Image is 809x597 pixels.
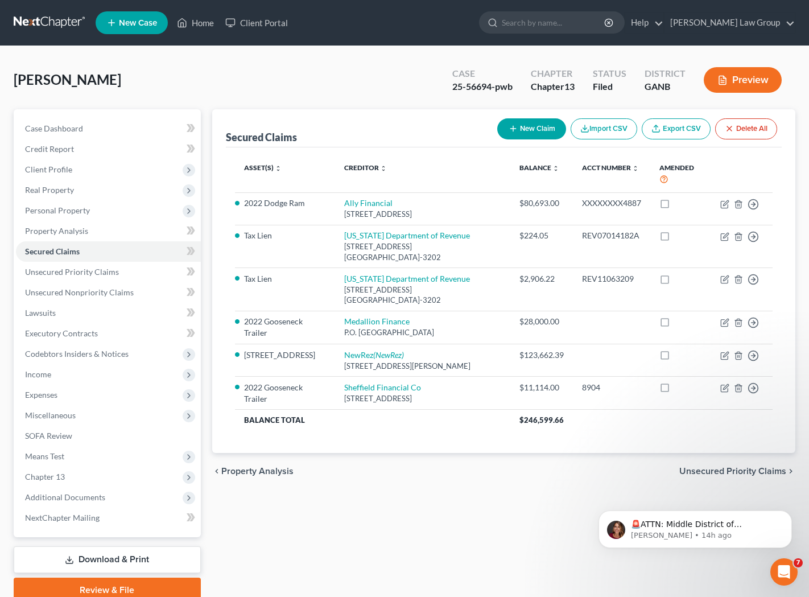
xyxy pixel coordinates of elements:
span: Executory Contracts [25,328,98,338]
span: Case Dashboard [25,123,83,133]
li: 2022 Gooseneck Trailer [244,316,326,339]
div: Chapter [531,80,575,93]
i: unfold_more [552,165,559,172]
a: Download & Print [14,546,201,573]
div: [STREET_ADDRESS] [344,209,501,220]
li: 2022 Gooseneck Trailer [244,382,326,405]
li: Tax Lien [244,273,326,285]
span: 7 [794,558,803,567]
div: Secured Claims [226,130,297,144]
a: Lawsuits [16,303,201,323]
th: Amended [650,157,711,192]
a: Acct Number unfold_more [582,163,639,172]
div: Case [452,67,513,80]
span: Unsecured Nonpriority Claims [25,287,134,297]
span: Personal Property [25,205,90,215]
div: [STREET_ADDRESS] [GEOGRAPHIC_DATA]-3202 [344,241,501,262]
span: NextChapter Mailing [25,513,100,522]
div: $11,114.00 [519,382,564,393]
span: Additional Documents [25,492,105,502]
span: Lawsuits [25,308,56,318]
a: Home [171,13,220,33]
button: Import CSV [571,118,637,139]
li: [STREET_ADDRESS] [244,349,326,361]
a: Client Portal [220,13,294,33]
div: $28,000.00 [519,316,564,327]
button: Preview [704,67,782,93]
div: P.O. [GEOGRAPHIC_DATA] [344,327,501,338]
a: Property Analysis [16,221,201,241]
th: Balance Total [235,410,511,430]
a: Sheffield Financial Co [344,382,421,392]
a: Ally Financial [344,198,393,208]
span: Secured Claims [25,246,80,256]
div: $2,906.22 [519,273,564,285]
a: Medallion Finance [344,316,410,326]
div: XXXXXXXX4887 [582,197,641,209]
iframe: Intercom live chat [770,558,798,586]
div: REV07014182A [582,230,641,241]
span: Unsecured Priority Claims [679,467,786,476]
a: Asset(s) unfold_more [244,163,282,172]
a: Unsecured Priority Claims [16,262,201,282]
a: Export CSV [642,118,711,139]
div: Filed [593,80,626,93]
div: REV11063209 [582,273,641,285]
i: unfold_more [632,165,639,172]
i: chevron_left [212,467,221,476]
div: [STREET_ADDRESS] [344,393,501,404]
span: Property Analysis [25,226,88,236]
div: [STREET_ADDRESS] [GEOGRAPHIC_DATA]-3202 [344,285,501,306]
li: Tax Lien [244,230,326,241]
a: Unsecured Nonpriority Claims [16,282,201,303]
i: unfold_more [380,165,387,172]
button: Delete All [715,118,777,139]
span: Means Test [25,451,64,461]
iframe: Intercom notifications message [581,487,809,566]
a: Creditor unfold_more [344,163,387,172]
button: New Claim [497,118,566,139]
span: Chapter 13 [25,472,65,481]
div: $123,662.39 [519,349,564,361]
i: unfold_more [275,165,282,172]
span: Expenses [25,390,57,400]
div: District [645,67,686,80]
button: chevron_left Property Analysis [212,467,294,476]
div: [STREET_ADDRESS][PERSON_NAME] [344,361,501,372]
div: $224.05 [519,230,564,241]
div: Chapter [531,67,575,80]
a: NewRez(NewRez) [344,350,404,360]
span: Real Property [25,185,74,195]
span: New Case [119,19,157,27]
span: Income [25,369,51,379]
a: NextChapter Mailing [16,508,201,528]
div: 8904 [582,382,641,393]
span: Credit Report [25,144,74,154]
div: Status [593,67,626,80]
span: SOFA Review [25,431,72,440]
a: Credit Report [16,139,201,159]
a: Help [625,13,663,33]
a: [US_STATE] Department of Revenue [344,274,470,283]
i: chevron_right [786,467,795,476]
a: SOFA Review [16,426,201,446]
a: Executory Contracts [16,323,201,344]
a: [PERSON_NAME] Law Group [664,13,795,33]
div: 25-56694-pwb [452,80,513,93]
span: Unsecured Priority Claims [25,267,119,277]
span: 13 [564,81,575,92]
span: Client Profile [25,164,72,174]
a: Case Dashboard [16,118,201,139]
input: Search by name... [502,12,606,33]
li: 2022 Dodge Ram [244,197,326,209]
span: Miscellaneous [25,410,76,420]
div: $80,693.00 [519,197,564,209]
a: Secured Claims [16,241,201,262]
span: Codebtors Insiders & Notices [25,349,129,359]
span: Property Analysis [221,467,294,476]
span: [PERSON_NAME] [14,71,121,88]
i: (NewRez) [373,350,404,360]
